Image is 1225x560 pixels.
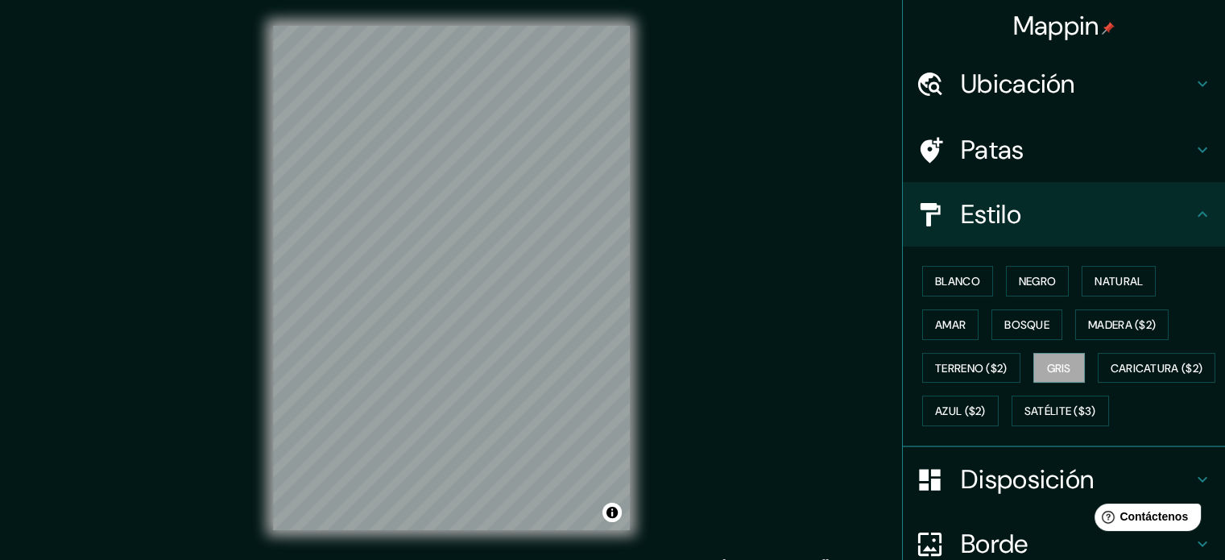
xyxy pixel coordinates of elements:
img: pin-icon.png [1102,22,1115,35]
font: Negro [1019,274,1057,288]
font: Ubicación [961,67,1075,101]
button: Bosque [991,309,1062,340]
iframe: Lanzador de widgets de ayuda [1082,497,1207,542]
font: Terreno ($2) [935,361,1008,375]
div: Disposición [903,447,1225,512]
font: Madera ($2) [1088,317,1156,332]
button: Madera ($2) [1075,309,1169,340]
div: Ubicación [903,52,1225,116]
button: Amar [922,309,979,340]
button: Blanco [922,266,993,297]
button: Gris [1033,353,1085,384]
font: Amar [935,317,966,332]
font: Disposición [961,463,1094,496]
div: Patas [903,118,1225,182]
font: Bosque [1004,317,1049,332]
font: Estilo [961,197,1021,231]
font: Blanco [935,274,980,288]
button: Azul ($2) [922,396,999,426]
font: Natural [1095,274,1143,288]
div: Estilo [903,182,1225,247]
button: Caricatura ($2) [1098,353,1216,384]
font: Gris [1047,361,1071,375]
font: Patas [961,133,1024,167]
button: Activar o desactivar atribución [602,503,622,522]
font: Caricatura ($2) [1111,361,1203,375]
button: Terreno ($2) [922,353,1020,384]
button: Satélite ($3) [1012,396,1109,426]
font: Mappin [1013,9,1099,43]
button: Negro [1006,266,1070,297]
font: Satélite ($3) [1024,404,1096,419]
canvas: Mapa [273,26,630,530]
button: Natural [1082,266,1156,297]
font: Azul ($2) [935,404,986,419]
